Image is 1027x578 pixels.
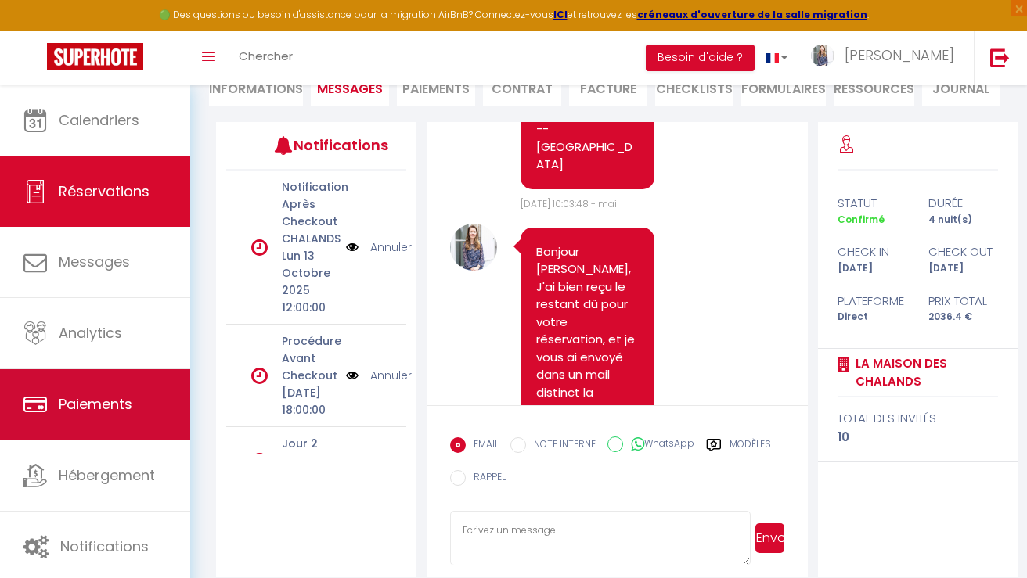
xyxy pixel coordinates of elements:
[637,8,867,21] a: créneaux d'ouverture de la salle migration
[370,239,412,256] a: Annuler
[59,181,150,201] span: Réservations
[536,243,639,508] pre: Bonjour [PERSON_NAME], J'ai bien reçu le restant dû pour votre réservation, et je vous ai envoyé ...
[755,523,784,553] button: Envoyer
[13,6,59,53] button: Ouvrir le widget de chat LiveChat
[346,239,359,256] img: NO IMAGE
[827,261,918,276] div: [DATE]
[918,310,1009,325] div: 2036.4 €
[827,242,918,261] div: check in
[918,292,1009,311] div: Prix total
[397,68,475,106] li: Paiements
[827,292,918,311] div: Plateforme
[466,437,499,454] label: EMAIL
[60,537,149,556] span: Notifications
[370,367,412,384] a: Annuler
[526,437,596,454] label: NOTE INTERNE
[811,45,834,66] img: ...
[209,68,303,106] li: Informations
[918,194,1009,213] div: durée
[730,437,771,457] label: Modèles
[834,68,914,106] li: Ressources
[282,384,337,418] p: [DATE] 18:00:00
[918,213,1009,228] div: 4 nuit(s)
[845,45,954,65] span: [PERSON_NAME]
[827,194,918,213] div: statut
[450,224,497,271] img: 1611915917.jpg
[623,436,694,454] label: WhatsApp
[850,354,998,391] a: La Maison des Chalands
[294,127,369,163] h3: Notifications
[227,31,304,85] a: Chercher
[282,435,337,452] p: Jour 2
[918,242,1009,261] div: check out
[922,68,1000,106] li: Journal
[59,110,139,130] span: Calendriers
[553,8,568,21] a: ICI
[827,310,918,325] div: Direct
[521,197,619,210] span: [DATE] 10:03:48 - mail
[569,68,647,106] li: Facture
[282,178,337,247] p: Notification Après Checkout CHALANDS
[317,80,383,98] span: Messages
[799,31,974,85] a: ... [PERSON_NAME]
[370,452,412,469] a: Annuler
[346,367,359,384] img: NO IMAGE
[239,48,293,64] span: Chercher
[346,452,359,469] img: NO IMAGE
[59,394,132,414] span: Paiements
[918,261,1009,276] div: [DATE]
[282,247,337,316] p: Lun 13 Octobre 2025 12:00:00
[990,48,1010,67] img: logout
[483,68,561,106] li: Contrat
[59,465,155,485] span: Hébergement
[646,45,755,71] button: Besoin d'aide ?
[655,68,733,106] li: CHECKLISTS
[59,252,130,271] span: Messages
[741,68,826,106] li: FORMULAIRES
[282,452,337,486] p: [DATE] 12:00:00
[838,428,998,447] div: 10
[59,323,122,343] span: Analytics
[466,470,506,487] label: RAPPEL
[838,409,998,428] div: total des invités
[47,43,143,70] img: Super Booking
[838,213,885,226] span: Confirmé
[282,332,337,384] p: Procédure Avant Checkout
